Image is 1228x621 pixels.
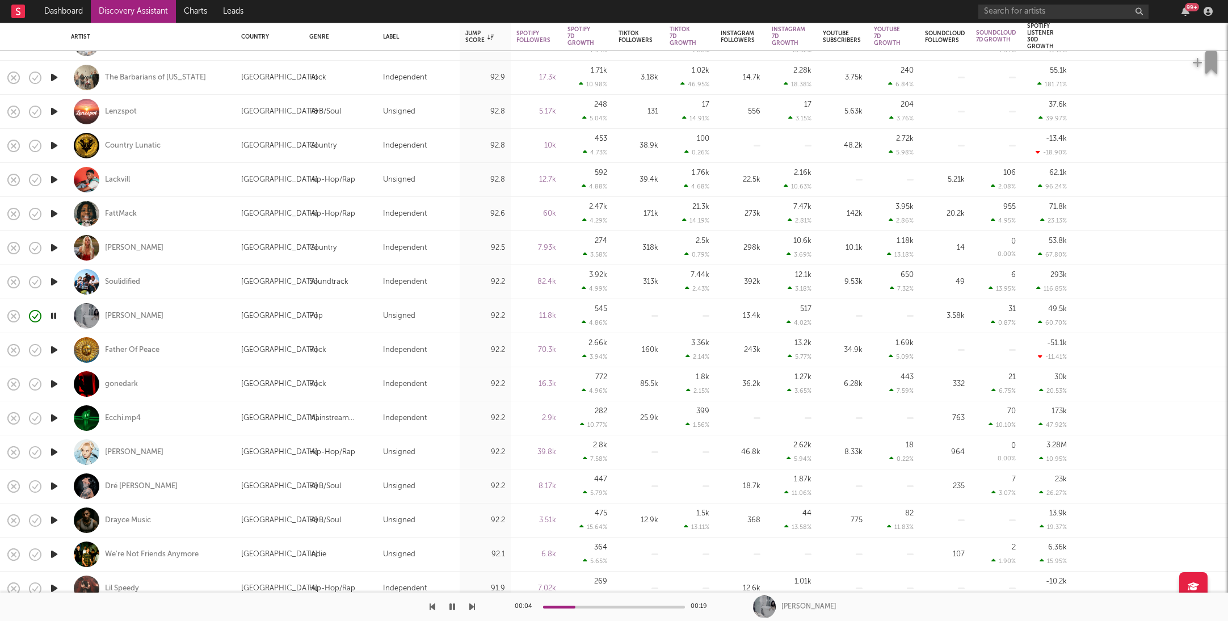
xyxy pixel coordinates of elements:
[309,241,337,255] div: Country
[105,413,141,423] a: Ecchi.mp4
[888,81,914,88] div: 6.84 %
[788,353,811,360] div: 5.77 %
[684,183,709,190] div: 4.68 %
[309,309,323,323] div: Pop
[309,343,326,357] div: Rock
[925,173,965,187] div: 5.21k
[588,339,607,347] div: 2.66k
[925,275,965,289] div: 49
[1036,149,1067,156] div: -18.90 %
[692,67,709,74] div: 1.02k
[516,343,556,357] div: 70.3k
[595,374,607,381] div: 772
[516,207,556,221] div: 60k
[105,175,130,185] a: Lackvill
[595,135,607,142] div: 453
[795,271,811,279] div: 12.1k
[465,207,505,221] div: 92.6
[978,5,1149,19] input: Search for artists
[889,455,914,463] div: 0.22 %
[1049,203,1067,211] div: 71.8k
[721,446,760,459] div: 46.8k
[241,446,318,459] div: [GEOGRAPHIC_DATA]
[784,183,811,190] div: 10.63 %
[794,169,811,177] div: 2.16k
[1055,476,1067,483] div: 23k
[105,481,178,492] a: Dré [PERSON_NAME]
[800,305,811,313] div: 517
[823,105,863,119] div: 5.63k
[105,73,206,83] a: The Barbarians of [US_STATE]
[619,71,658,85] div: 3.18k
[1048,305,1067,313] div: 49.5k
[619,241,658,255] div: 318k
[1039,455,1067,463] div: 10.95 %
[591,67,607,74] div: 1.71k
[309,33,366,40] div: Genre
[619,105,658,119] div: 131
[802,510,811,517] div: 44
[465,30,494,44] div: Jump Score
[906,442,914,449] div: 18
[1040,217,1067,224] div: 23.13 %
[595,169,607,177] div: 592
[1007,408,1016,415] div: 70
[991,387,1016,395] div: 6.75 %
[105,515,151,526] div: Drayce Music
[787,455,811,463] div: 5.94 %
[516,514,556,527] div: 3.51k
[991,319,1016,326] div: 0.87 %
[925,412,965,425] div: 763
[1037,81,1067,88] div: 181.71 %
[925,446,965,459] div: 964
[619,377,658,391] div: 85.5k
[619,207,658,221] div: 171k
[804,101,811,108] div: 17
[595,305,607,313] div: 545
[309,139,337,153] div: Country
[925,30,965,44] div: Soundcloud Followers
[901,271,914,279] div: 650
[465,514,505,527] div: 92.2
[309,71,326,85] div: Rock
[105,107,137,117] div: Lenzspot
[105,209,137,219] a: FattMack
[895,203,914,211] div: 3.95k
[595,510,607,517] div: 475
[1011,271,1016,279] div: 6
[309,446,355,459] div: Hip-Hop/Rap
[105,311,163,321] a: [PERSON_NAME]
[682,217,709,224] div: 14.19 %
[105,447,163,458] a: [PERSON_NAME]
[905,510,914,517] div: 82
[784,489,811,497] div: 11.06 %
[823,377,863,391] div: 6.28k
[1038,183,1067,190] div: 96.24 %
[241,33,292,40] div: Country
[1046,442,1067,449] div: 3.28M
[465,71,505,85] div: 92.9
[582,387,607,395] div: 4.96 %
[787,251,811,258] div: 3.69 %
[874,26,901,47] div: YouTube 7D Growth
[71,33,224,40] div: Artist
[1008,305,1016,313] div: 31
[105,379,138,389] a: gonedark
[383,343,427,357] div: Independent
[889,217,914,224] div: 2.86 %
[567,26,594,47] div: Spotify 7D Growth
[691,339,709,347] div: 3.36k
[721,309,760,323] div: 13.4k
[1049,237,1067,245] div: 53.8k
[823,241,863,255] div: 10.1k
[516,446,556,459] div: 39.8k
[721,105,760,119] div: 556
[241,105,318,119] div: [GEOGRAPHIC_DATA]
[516,71,556,85] div: 17.3k
[105,549,199,560] div: We're Not Friends Anymore
[582,115,607,122] div: 5.04 %
[594,476,607,483] div: 447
